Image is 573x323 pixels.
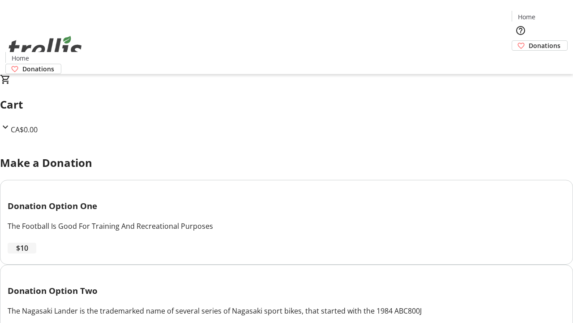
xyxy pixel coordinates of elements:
[8,200,565,212] h3: Donation Option One
[512,12,541,22] a: Home
[16,243,28,253] span: $10
[518,12,535,22] span: Home
[512,40,568,51] a: Donations
[512,22,530,39] button: Help
[512,51,530,69] button: Cart
[12,53,29,63] span: Home
[11,125,38,135] span: CA$0.00
[22,64,54,74] span: Donations
[8,221,565,231] div: The Football Is Good For Training And Recreational Purposes
[8,243,36,253] button: $10
[5,26,85,71] img: Orient E2E Organization Yz5iQONa3s's Logo
[8,284,565,297] h3: Donation Option Two
[5,64,61,74] a: Donations
[529,41,560,50] span: Donations
[8,306,565,316] div: The Nagasaki Lander is the trademarked name of several series of Nagasaki sport bikes, that start...
[6,53,34,63] a: Home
